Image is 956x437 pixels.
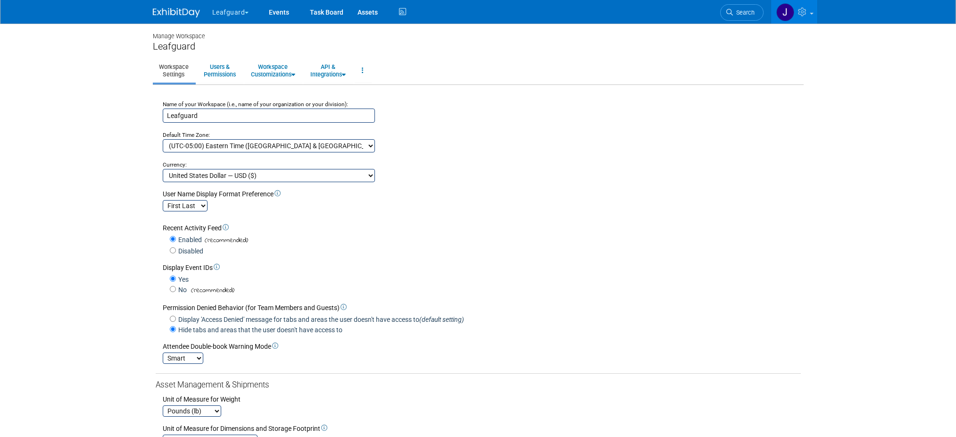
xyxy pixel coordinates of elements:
[163,342,801,351] div: Attendee Double-book Warning Mode
[163,189,801,199] div: User Name Display Format Preference
[163,132,210,138] small: Default Time Zone:
[163,161,187,168] small: Currency:
[419,316,464,323] i: (default setting)
[153,8,200,17] img: ExhibitDay
[163,395,801,404] div: Unit of Measure for Weight
[156,379,801,391] div: Asset Management & Shipments
[202,235,248,245] span: (recommended)
[733,9,755,16] span: Search
[153,59,195,82] a: WorkspaceSettings
[720,4,764,21] a: Search
[245,59,301,82] a: WorkspaceCustomizations
[153,41,804,52] div: Leafguard
[163,109,375,123] input: Name of your organization
[176,325,342,335] label: Hide tabs and areas that the user doesn't have access to
[163,101,348,108] small: Name of your Workspace (i.e., name of your organization or your division):
[163,223,801,233] div: Recent Activity Feed
[304,59,352,82] a: API &Integrations
[176,275,189,284] label: Yes
[176,285,187,294] label: No
[188,286,234,295] span: (recommended)
[176,246,203,256] label: Disabled
[176,235,202,244] label: Enabled
[776,3,794,21] img: Jonathan Zargo
[163,263,801,272] div: Display Event IDs
[153,24,804,41] div: Manage Workspace
[163,424,801,433] div: Unit of Measure for Dimensions and Storage Footprint
[176,315,464,324] label: Display 'Access Denied' message for tabs and areas the user doesn't have access to
[163,303,801,312] div: Permission Denied Behavior (for Team Members and Guests)
[198,59,242,82] a: Users &Permissions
